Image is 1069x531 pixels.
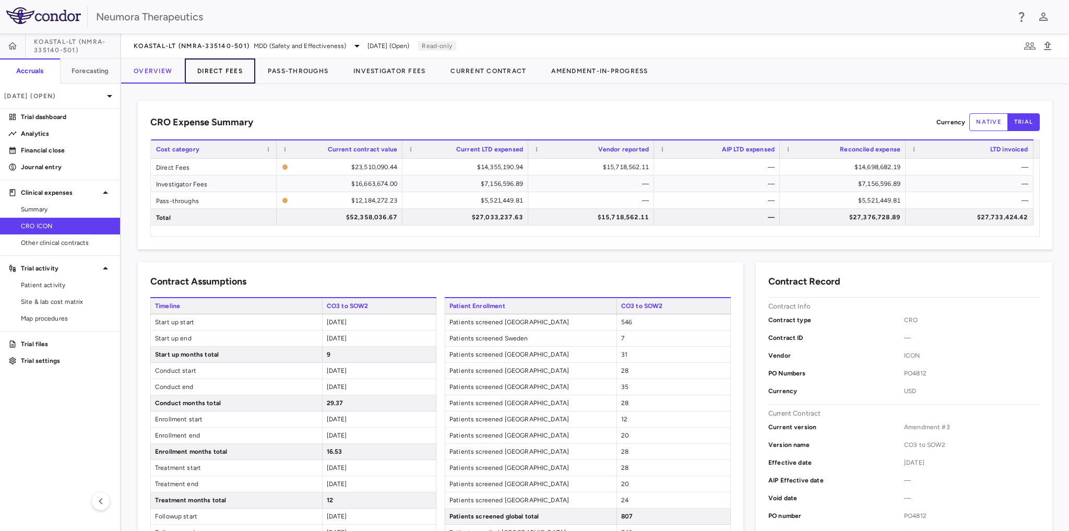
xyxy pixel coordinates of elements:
[663,192,775,209] div: —
[151,492,322,508] span: Treatment months total
[722,146,775,153] span: AIP LTD expensed
[456,146,523,153] span: Current LTD expensed
[789,175,900,192] div: $7,156,596.89
[768,511,904,521] p: PO number
[327,513,347,520] span: [DATE]
[538,159,649,175] div: $15,718,562.11
[151,331,322,346] span: Start up end
[185,58,255,84] button: Direct Fees
[621,432,629,439] span: 20
[904,369,1040,378] span: PO4812
[255,58,341,84] button: Pass-Throughs
[538,209,649,226] div: $15,718,562.11
[904,458,1040,467] span: [DATE]
[412,209,523,226] div: $27,033,237.63
[621,351,627,358] span: 31
[789,192,900,209] div: $5,521,449.81
[445,331,616,346] span: Patients screened Sweden
[327,480,347,488] span: [DATE]
[768,476,904,485] p: AIP Effective date
[904,511,1040,521] span: PO4812
[156,146,199,153] span: Cost category
[121,58,185,84] button: Overview
[915,209,1028,226] div: $27,733,424.42
[412,159,523,175] div: $14,355,190.94
[445,428,616,443] span: Patients screened [GEOGRAPHIC_DATA]
[904,386,1040,396] span: USD
[34,38,120,54] span: KOASTAL-LT (NMRA-335140-501)
[445,314,616,330] span: Patients screened [GEOGRAPHIC_DATA]
[327,318,347,326] span: [DATE]
[21,339,112,349] p: Trial files
[327,351,330,358] span: 9
[621,399,628,407] span: 28
[915,192,1028,209] div: —
[445,298,616,314] span: Patient Enrollment
[445,509,616,524] span: Patients screened global total
[134,42,250,50] span: KOASTAL-LT (NMRA-335140-501)
[598,146,649,153] span: Vendor reported
[904,315,1040,325] span: CRO
[904,493,1040,503] span: —
[445,411,616,427] span: Patients screened [GEOGRAPHIC_DATA]
[341,58,438,84] button: Investigator Fees
[663,209,775,226] div: —
[616,298,731,314] span: CO3 to SOW2
[327,383,347,391] span: [DATE]
[21,297,112,306] span: Site & lab cost matrix
[4,91,103,101] p: [DATE] (Open)
[16,66,43,76] h6: Accruals
[21,264,99,273] p: Trial activity
[21,280,112,290] span: Patient activity
[21,238,112,247] span: Other clinical contracts
[445,395,616,411] span: Patients screened [GEOGRAPHIC_DATA]
[768,275,840,289] h6: Contract Record
[621,480,629,488] span: 20
[621,513,633,520] span: 807
[151,444,322,459] span: Enrollment months total
[21,314,112,323] span: Map procedures
[151,347,322,362] span: Start up months total
[327,367,347,374] span: [DATE]
[151,460,322,476] span: Treatment start
[768,386,904,396] p: Currency
[292,159,397,175] div: $23,510,090.44
[21,129,112,138] p: Analytics
[327,464,347,471] span: [DATE]
[21,205,112,214] span: Summary
[72,66,109,76] h6: Forecasting
[904,333,1040,343] span: —
[96,9,1008,25] div: Neumora Therapeutics
[151,175,277,192] div: Investigator Fees
[150,298,322,314] span: Timeline
[904,422,1040,432] span: Amendment #3
[327,399,343,407] span: 29.37
[21,356,112,365] p: Trial settings
[327,497,333,504] span: 12
[151,363,322,379] span: Conduct start
[151,192,277,208] div: Pass-throughs
[151,509,322,524] span: Followup start
[621,464,628,471] span: 28
[292,192,397,209] div: $12,184,272.23
[286,175,397,192] div: $16,663,674.00
[412,192,523,209] div: $5,521,449.81
[438,58,539,84] button: Current Contract
[327,335,347,342] span: [DATE]
[151,159,277,175] div: Direct Fees
[538,175,649,192] div: —
[282,159,397,174] span: The contract record and uploaded budget values do not match. Please review the contract record an...
[768,493,904,503] p: Void date
[150,275,246,289] h6: Contract Assumptions
[445,379,616,395] span: Patients screened [GEOGRAPHIC_DATA]
[282,193,397,208] span: The contract record and uploaded budget values do not match. Please review the contract record an...
[904,351,1040,360] span: ICON
[21,188,99,197] p: Clinical expenses
[768,333,904,343] p: Contract ID
[768,302,811,311] p: Contract Info
[254,41,347,51] span: MDD (Safety and Effectiveness)
[327,448,342,455] span: 16.53
[621,335,624,342] span: 7
[768,351,904,360] p: Vendor
[151,314,322,330] span: Start up start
